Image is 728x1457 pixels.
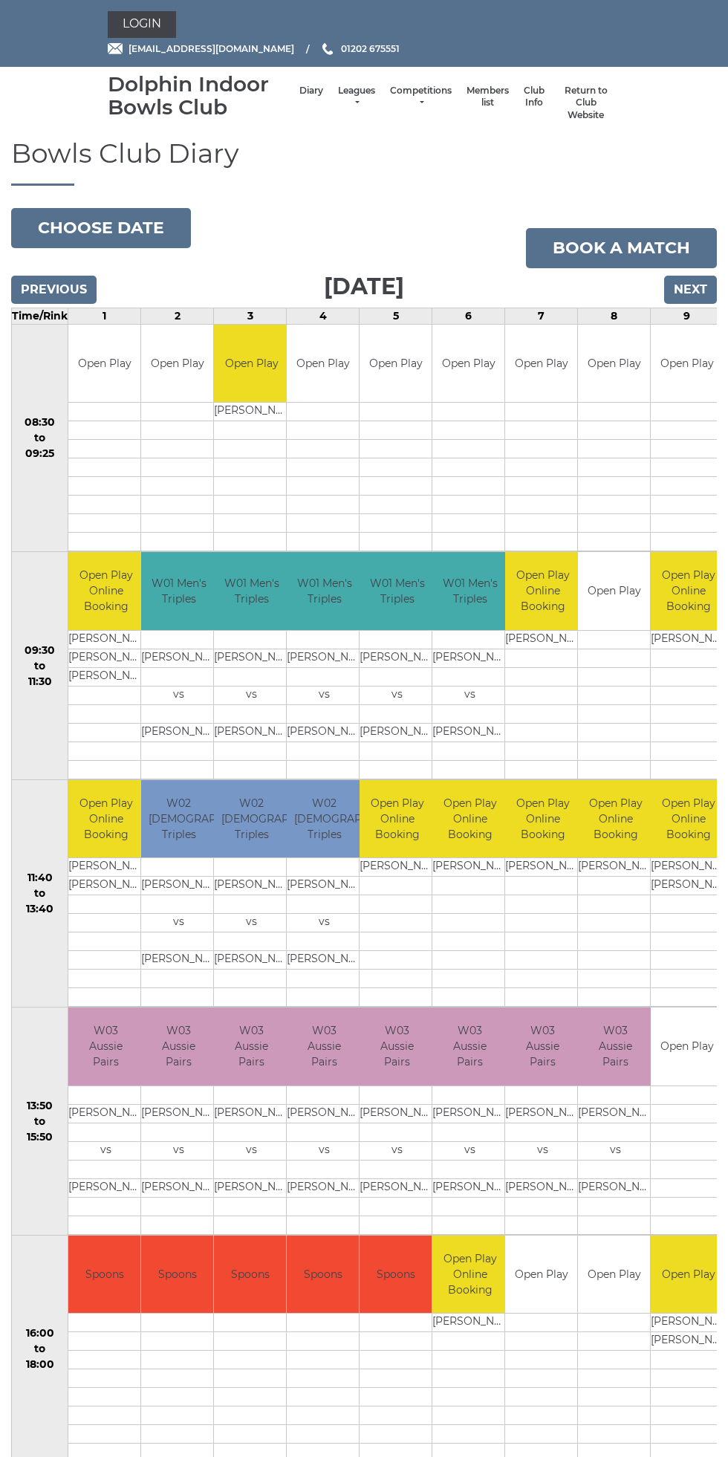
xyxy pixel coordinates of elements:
td: [PERSON_NAME] [432,1314,507,1332]
td: vs [360,686,435,704]
td: W01 Men's Triples [141,552,216,630]
td: W01 Men's Triples [214,552,289,630]
td: vs [141,1141,216,1160]
td: vs [505,1141,580,1160]
td: vs [214,1141,289,1160]
td: [PERSON_NAME] [651,630,726,649]
td: vs [578,1141,653,1160]
td: Spoons [360,1236,432,1314]
td: [PERSON_NAME] [141,951,216,970]
td: 11:40 to 13:40 [12,779,68,1007]
td: [PERSON_NAME] [68,1178,143,1197]
td: 7 [505,308,578,324]
td: Open Play [287,325,359,403]
td: [PERSON_NAME] [578,1104,653,1123]
td: [PERSON_NAME] [360,649,435,667]
td: Open Play [68,325,140,403]
td: 6 [432,308,505,324]
td: [PERSON_NAME] [505,1104,580,1123]
a: Phone us 01202 675551 [320,42,400,56]
td: W01 Men's Triples [360,552,435,630]
a: Leagues [338,85,375,109]
td: W03 Aussie Pairs [360,1007,435,1086]
td: [PERSON_NAME] [68,877,143,895]
td: 2 [141,308,214,324]
button: Choose date [11,208,191,248]
td: Open Play Online Booking [505,780,580,858]
td: [PERSON_NAME] [578,1178,653,1197]
a: Book a match [526,228,717,268]
td: [PERSON_NAME] [141,649,216,667]
td: vs [68,1141,143,1160]
td: [PERSON_NAME] [141,877,216,895]
td: Open Play [214,325,289,403]
td: Open Play [360,325,432,403]
td: Open Play Online Booking [578,780,653,858]
td: 1 [68,308,141,324]
td: [PERSON_NAME] [214,1104,289,1123]
td: [PERSON_NAME] [214,403,289,421]
td: vs [214,914,289,932]
td: 4 [287,308,360,324]
td: [PERSON_NAME] [287,1178,362,1197]
td: W02 [DEMOGRAPHIC_DATA] Triples [214,780,289,858]
td: Spoons [214,1236,286,1314]
td: [PERSON_NAME] [432,723,507,742]
td: Open Play [505,1236,577,1314]
td: [PERSON_NAME] [68,667,143,686]
td: Open Play [432,325,504,403]
td: vs [360,1141,435,1160]
td: Open Play [651,325,723,403]
td: W03 Aussie Pairs [505,1007,580,1086]
div: Dolphin Indoor Bowls Club [108,73,292,119]
td: W03 Aussie Pairs [214,1007,289,1086]
td: [PERSON_NAME] [505,858,580,877]
td: 08:30 to 09:25 [12,324,68,552]
td: [PERSON_NAME] [141,1104,216,1123]
td: [PERSON_NAME] [432,1178,507,1197]
td: Open Play Online Booking [432,1236,507,1314]
td: [PERSON_NAME] [651,877,726,895]
td: Spoons [68,1236,140,1314]
td: Open Play [578,325,650,403]
td: vs [287,914,362,932]
td: [PERSON_NAME] [214,877,289,895]
td: vs [141,914,216,932]
td: [PERSON_NAME] [68,1104,143,1123]
td: [PERSON_NAME] [68,649,143,667]
td: W03 Aussie Pairs [578,1007,653,1086]
td: Open Play Online Booking [505,552,580,630]
td: [PERSON_NAME] [360,1178,435,1197]
td: Open Play Online Booking [68,552,143,630]
td: [PERSON_NAME] [651,858,726,877]
span: [EMAIL_ADDRESS][DOMAIN_NAME] [129,43,294,54]
td: [PERSON_NAME] [287,951,362,970]
td: 3 [214,308,287,324]
td: [PERSON_NAME] [360,858,435,877]
td: vs [432,1141,507,1160]
a: Competitions [390,85,452,109]
td: Spoons [287,1236,359,1314]
td: Open Play [578,552,650,630]
td: 5 [360,308,432,324]
a: Diary [299,85,323,97]
td: [PERSON_NAME] [360,1104,435,1123]
td: W02 [DEMOGRAPHIC_DATA] Triples [287,780,362,858]
td: [PERSON_NAME] [505,630,580,649]
td: [PERSON_NAME] [287,649,362,667]
td: [PERSON_NAME] [360,723,435,742]
td: W03 Aussie Pairs [68,1007,143,1086]
td: [PERSON_NAME] [651,1332,726,1351]
td: [PERSON_NAME] [141,1178,216,1197]
td: [PERSON_NAME] [432,649,507,667]
td: Open Play [578,1236,650,1314]
td: [PERSON_NAME] [505,1178,580,1197]
a: Members list [467,85,509,109]
td: [PERSON_NAME] [651,1314,726,1332]
td: [PERSON_NAME] [287,1104,362,1123]
input: Previous [11,276,97,304]
a: Club Info [524,85,545,109]
td: Open Play Online Booking [432,780,507,858]
td: Spoons [141,1236,213,1314]
td: Open Play Online Booking [68,780,143,858]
